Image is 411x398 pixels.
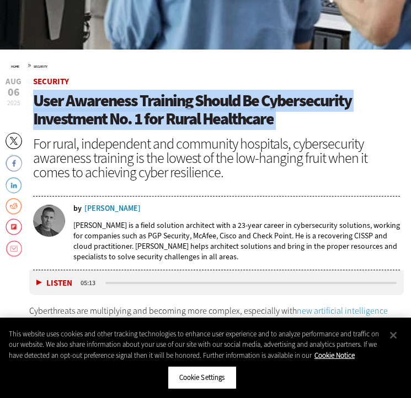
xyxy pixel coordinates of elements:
div: » [11,61,400,69]
div: duration [79,278,104,288]
a: [PERSON_NAME] [84,205,141,212]
span: 2025 [7,99,20,107]
a: Security [33,76,69,87]
span: 06 [6,87,22,98]
p: [PERSON_NAME] is a field solution architect with a 23-year career in cybersecurity solutions, wor... [73,220,400,262]
img: Eric Marchewitz [33,205,65,237]
div: For rural, independent and community hospitals, cybersecurity awareness training is the lowest of... [33,137,400,179]
a: Security [34,64,47,69]
div: media player [29,270,403,295]
span: by [73,205,82,212]
span: Aug [6,78,22,86]
a: More information about your privacy [314,351,355,360]
div: This website uses cookies and other tracking technologies to enhance user experience and to analy... [9,329,382,361]
p: Cyberthreats are multiplying and becoming more complex, especially with . No one is immune, espec... [29,304,403,360]
button: Close [381,323,405,347]
button: Cookie Settings [168,366,237,389]
span: User Awareness Training Should Be Cybersecurity Investment No. 1 for Rural Healthcare [33,90,351,130]
a: Home [11,64,19,69]
button: Listen [36,279,72,287]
